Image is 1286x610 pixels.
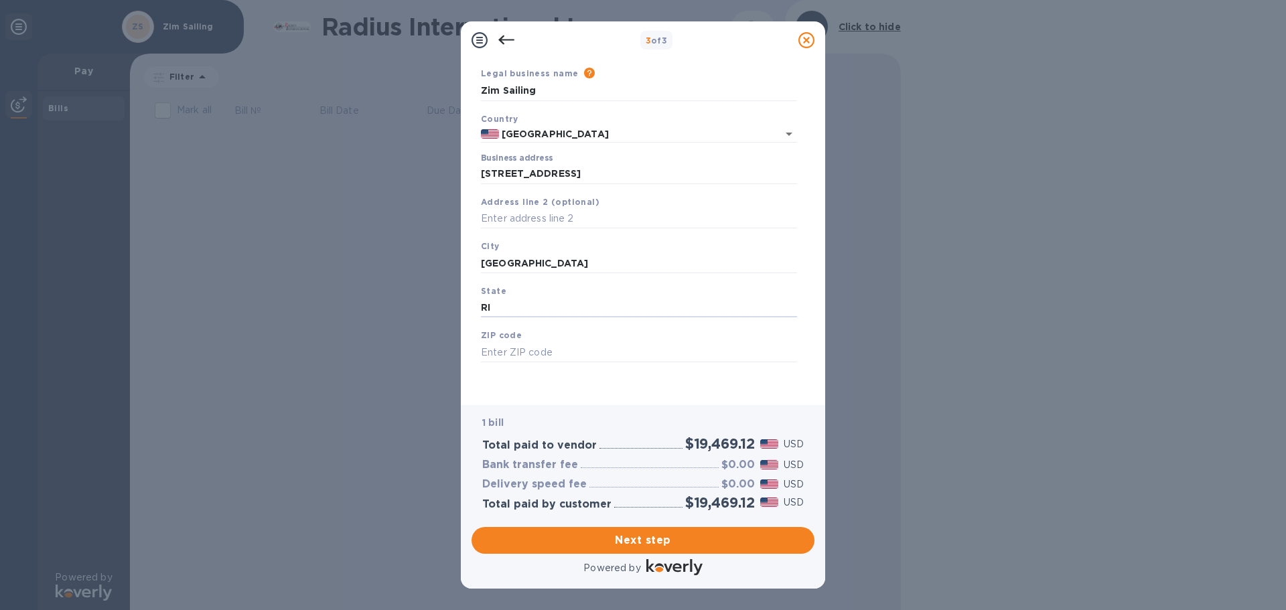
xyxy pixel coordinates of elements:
[646,35,651,46] span: 3
[760,498,778,507] img: USD
[721,459,755,471] h3: $0.00
[481,298,797,318] input: Enter state
[481,241,500,251] b: City
[482,459,578,471] h3: Bank transfer fee
[780,125,798,143] button: Open
[499,126,760,143] input: Select country
[646,35,668,46] b: of 3
[784,437,804,451] p: USD
[784,495,804,510] p: USD
[481,155,553,163] label: Business address
[646,559,703,575] img: Logo
[481,330,522,340] b: ZIP code
[481,114,518,124] b: Country
[482,478,587,491] h3: Delivery speed fee
[784,458,804,472] p: USD
[685,435,755,452] h2: $19,469.12
[472,527,814,554] button: Next step
[481,253,797,273] input: Enter city
[482,439,597,452] h3: Total paid to vendor
[760,439,778,449] img: USD
[481,342,797,362] input: Enter ZIP code
[760,460,778,469] img: USD
[482,498,612,511] h3: Total paid by customer
[481,286,506,296] b: State
[481,81,797,101] input: Enter legal business name
[481,164,797,184] input: Enter address
[481,68,579,78] b: Legal business name
[583,561,640,575] p: Powered by
[482,417,504,428] b: 1 bill
[481,129,499,139] img: US
[482,532,804,548] span: Next step
[721,478,755,491] h3: $0.00
[784,477,804,491] p: USD
[685,494,755,511] h2: $19,469.12
[481,209,797,229] input: Enter address line 2
[481,197,599,207] b: Address line 2 (optional)
[760,479,778,489] img: USD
